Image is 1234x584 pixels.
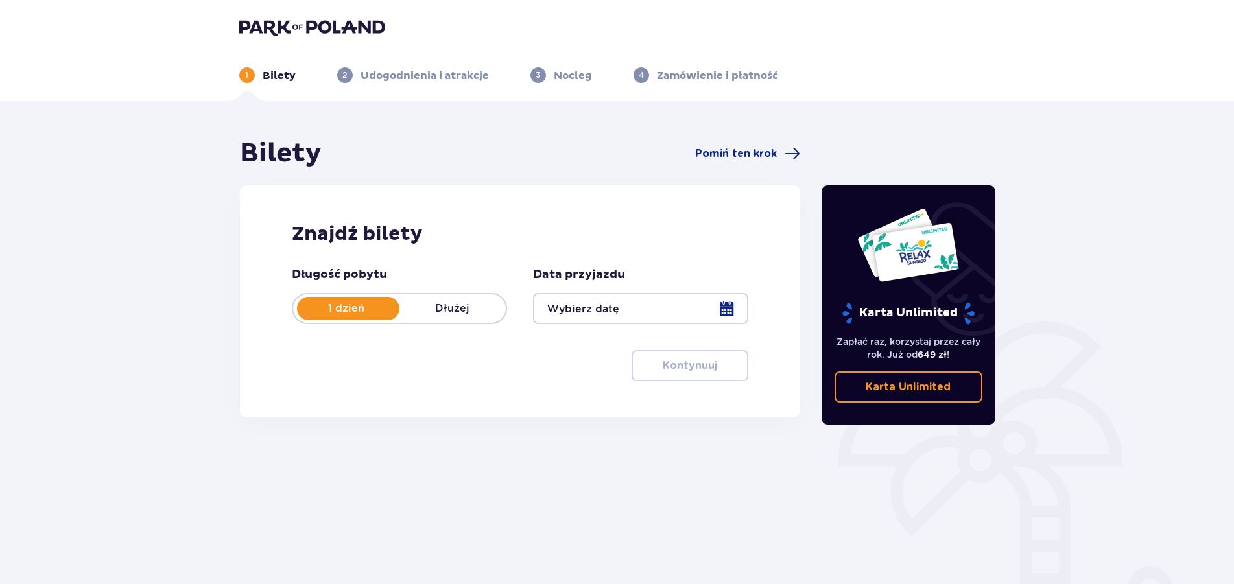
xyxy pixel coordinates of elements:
p: Zapłać raz, korzystaj przez cały rok. Już od ! [835,335,982,361]
p: Dłużej [399,301,506,316]
p: Bilety [263,69,296,83]
p: Nocleg [554,69,592,83]
p: Karta Unlimited [841,302,976,325]
h2: Znajdź bilety [292,222,749,246]
img: Park of Poland logo [239,18,385,36]
p: Długość pobytu [292,267,387,283]
p: 2 [342,69,347,81]
p: 4 [639,69,644,81]
p: 1 [245,69,248,81]
p: Udogodnienia i atrakcje [361,69,489,83]
p: Kontynuuj [663,358,717,373]
a: Pomiń ten krok [695,146,800,161]
h1: Bilety [240,137,322,170]
button: Kontynuuj [632,350,748,381]
p: Zamówienie i płatność [657,69,778,83]
span: Pomiń ten krok [695,146,777,161]
span: 649 zł [918,349,947,360]
a: Karta Unlimited [835,371,982,403]
p: 3 [536,69,540,81]
p: 1 dzień [293,301,399,316]
p: Data przyjazdu [533,267,625,283]
p: Karta Unlimited [866,380,951,394]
